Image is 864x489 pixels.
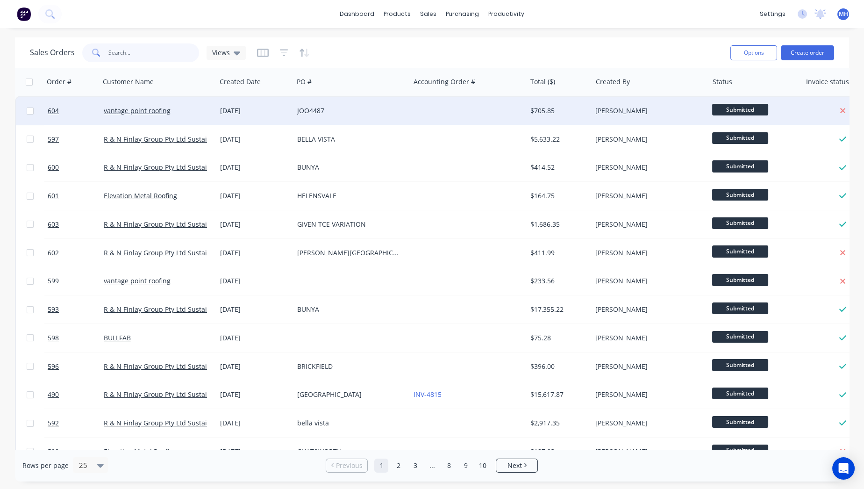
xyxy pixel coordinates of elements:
a: 602 [48,239,104,267]
span: Submitted [712,388,768,399]
div: $414.52 [530,163,585,172]
div: [DATE] [220,106,290,115]
a: Jump forward [425,459,439,473]
span: 592 [48,418,59,428]
a: 599 [48,267,104,295]
a: R & N Finlay Group Pty Ltd Sustainable Cladding [104,163,255,172]
span: Views [212,48,230,58]
a: vantage point roofing [104,276,171,285]
div: $411.99 [530,248,585,258]
div: products [379,7,415,21]
div: BRICKFIELD [297,362,401,371]
span: Submitted [712,416,768,428]
div: purchasing [441,7,484,21]
span: 596 [48,362,59,371]
span: Submitted [712,160,768,172]
input: Search... [108,43,200,62]
div: Customer Name [103,77,154,86]
span: 597 [48,135,59,144]
span: Previous [336,461,363,470]
span: Submitted [712,274,768,286]
a: R & N Finlay Group Pty Ltd Sustainable Cladding [104,248,255,257]
a: 600 [48,153,104,181]
span: Submitted [712,245,768,257]
div: [PERSON_NAME] [595,362,699,371]
a: R & N Finlay Group Pty Ltd Sustainable Cladding [104,220,255,229]
div: $233.56 [530,276,585,286]
div: [PERSON_NAME] [595,305,699,314]
div: [DATE] [220,276,290,286]
div: CHATSWORTH [297,447,401,456]
div: [PERSON_NAME] [595,418,699,428]
div: [GEOGRAPHIC_DATA] [297,390,401,399]
a: INV-4815 [414,390,442,399]
div: Invoice status [806,77,849,86]
a: Page 3 [408,459,422,473]
a: vantage point roofing [104,106,171,115]
a: 601 [48,182,104,210]
span: 598 [48,333,59,343]
a: 593 [48,295,104,324]
a: R & N Finlay Group Pty Ltd Sustainable Cladding [104,135,255,144]
a: 603 [48,210,104,238]
span: Rows per page [22,461,69,470]
div: [DATE] [220,305,290,314]
div: $5,633.22 [530,135,585,144]
div: PO # [297,77,312,86]
a: 596 [48,352,104,381]
span: 593 [48,305,59,314]
span: Submitted [712,359,768,371]
div: Order # [47,77,71,86]
a: Elevation Metal Roofing [104,447,177,456]
a: R & N Finlay Group Pty Ltd Sustainable Cladding [104,418,255,427]
div: [PERSON_NAME] [595,390,699,399]
div: JOO4487 [297,106,401,115]
div: Status [713,77,732,86]
a: Previous page [326,461,367,470]
a: 597 [48,125,104,153]
div: [DATE] [220,390,290,399]
div: $396.00 [530,362,585,371]
div: [DATE] [220,418,290,428]
div: [PERSON_NAME] [595,191,699,201]
a: BULLFAB [104,333,131,342]
div: Open Intercom Messenger [832,457,855,480]
div: $164.75 [530,191,585,201]
span: Submitted [712,445,768,456]
div: [PERSON_NAME] [595,106,699,115]
ul: Pagination [322,459,542,473]
div: [PERSON_NAME] [595,220,699,229]
a: 592 [48,409,104,437]
div: [PERSON_NAME] [595,248,699,258]
span: Next [507,461,522,470]
div: [PERSON_NAME] [595,447,699,456]
div: [DATE] [220,362,290,371]
span: Submitted [712,217,768,229]
span: Submitted [712,132,768,144]
div: $705.85 [530,106,585,115]
div: sales [415,7,441,21]
div: $187.93 [530,447,585,456]
button: Options [730,45,777,60]
span: Submitted [712,331,768,343]
div: [DATE] [220,135,290,144]
div: [PERSON_NAME] [595,135,699,144]
a: Page 1 is your current page [374,459,388,473]
div: $1,686.35 [530,220,585,229]
div: HELENSVALE [297,191,401,201]
span: MH [839,10,848,18]
a: Page 9 [458,459,472,473]
a: Page 2 [391,459,405,473]
span: 490 [48,390,59,399]
div: $2,917.35 [530,418,585,428]
a: 604 [48,97,104,125]
a: Page 8 [442,459,456,473]
a: 598 [48,324,104,352]
div: BELLA VISTA [297,135,401,144]
h1: Sales Orders [30,48,75,57]
a: Next page [496,461,537,470]
a: R & N Finlay Group Pty Ltd Sustainable Cladding [104,390,255,399]
a: R & N Finlay Group Pty Ltd Sustainable Cladding [104,362,255,371]
div: [PERSON_NAME][GEOGRAPHIC_DATA] [297,248,401,258]
div: Created By [596,77,630,86]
